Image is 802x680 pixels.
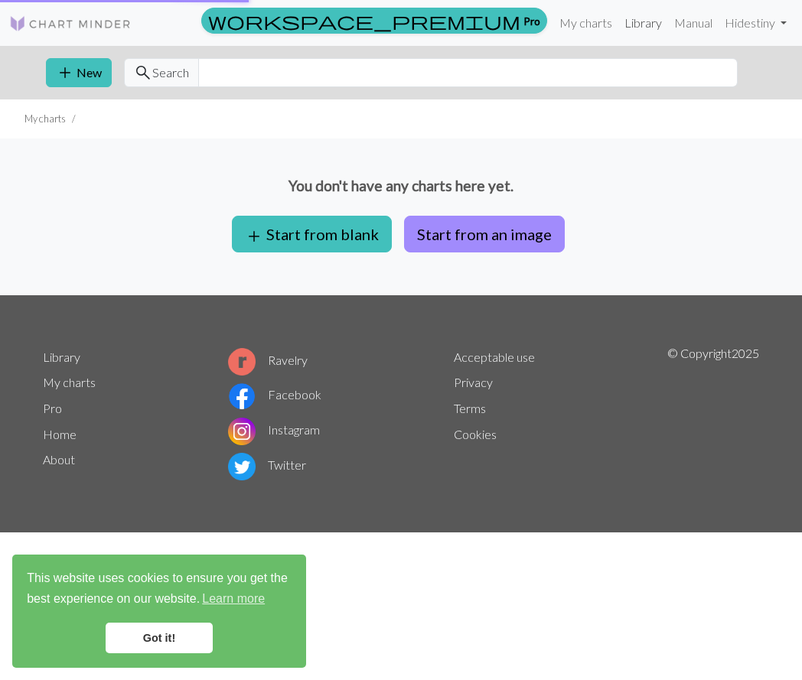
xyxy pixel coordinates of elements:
img: Ravelry logo [228,348,256,376]
a: Ravelry [228,353,308,367]
a: Twitter [228,457,306,472]
span: Search [152,63,189,82]
a: Facebook [228,387,321,402]
a: My charts [43,375,96,389]
a: Cookies [454,427,497,441]
a: Library [43,350,80,364]
a: Pro [201,8,547,34]
img: Logo [9,15,132,33]
div: cookieconsent [12,555,306,668]
a: Acceptable use [454,350,535,364]
a: learn more about cookies [200,587,267,610]
a: About [43,452,75,467]
p: © Copyright 2025 [667,344,759,483]
button: New [46,58,112,87]
a: Library [618,8,668,38]
a: Start from an image [398,225,571,239]
li: My charts [24,112,66,126]
a: Pro [43,401,62,415]
button: Start from an image [404,216,565,252]
a: dismiss cookie message [106,623,213,653]
a: Terms [454,401,486,415]
a: Privacy [454,375,493,389]
span: workspace_premium [208,10,520,31]
a: My charts [553,8,618,38]
a: Hidestiny [719,8,793,38]
img: Twitter logo [228,453,256,480]
img: Facebook logo [228,382,256,410]
span: add [56,62,74,83]
span: This website uses cookies to ensure you get the best experience on our website. [27,569,292,610]
a: Home [43,427,77,441]
img: Instagram logo [228,418,256,445]
span: search [134,62,152,83]
a: Instagram [228,422,320,437]
a: Manual [668,8,719,38]
span: add [245,226,263,247]
button: Start from blank [232,216,392,252]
